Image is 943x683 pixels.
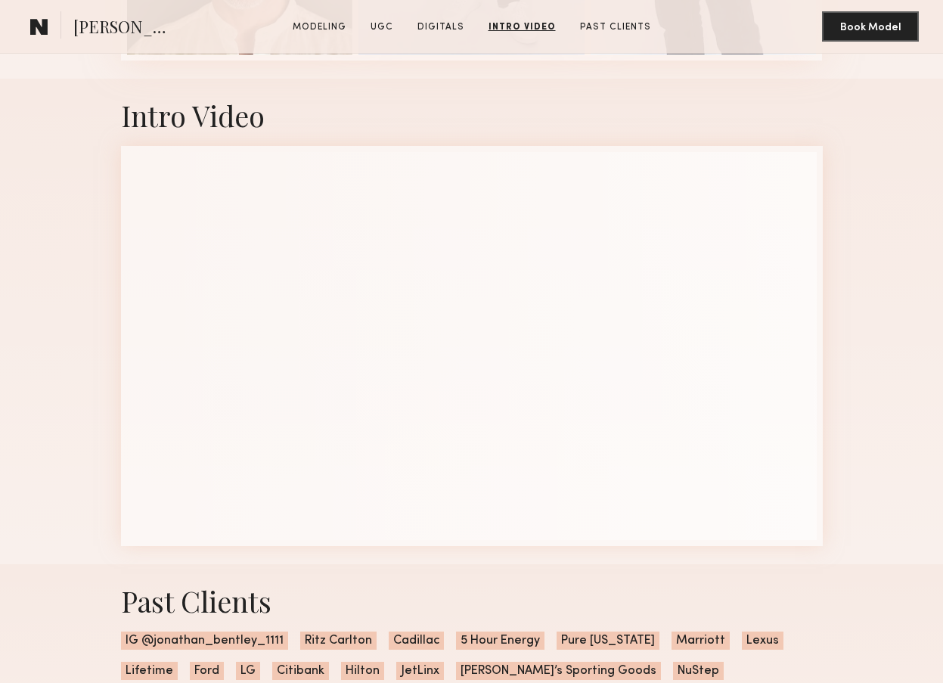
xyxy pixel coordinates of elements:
span: [PERSON_NAME] [73,15,178,42]
span: Marriott [672,632,730,650]
span: 5 Hour Energy [456,632,544,650]
a: UGC [364,20,399,34]
a: Digitals [411,20,470,34]
a: Intro Video [482,20,562,34]
span: Citibank [272,662,329,680]
span: [PERSON_NAME]’s Sporting Goods [456,662,661,680]
span: JetLinx [396,662,444,680]
span: Cadillac [389,632,444,650]
button: Book Model [822,11,919,42]
a: Book Model [822,20,919,33]
a: Past Clients [574,20,657,34]
div: Intro Video [121,97,823,134]
span: Lifetime [121,662,178,680]
span: LG [236,662,260,680]
span: Ford [190,662,224,680]
span: Ritz Carlton [300,632,377,650]
a: Modeling [287,20,352,34]
div: Past Clients [121,582,823,619]
span: Lexus [742,632,783,650]
span: Pure [US_STATE] [557,632,659,650]
span: IG @jonathan_bentley_1111 [121,632,288,650]
span: Hilton [341,662,384,680]
span: NuStep [673,662,724,680]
